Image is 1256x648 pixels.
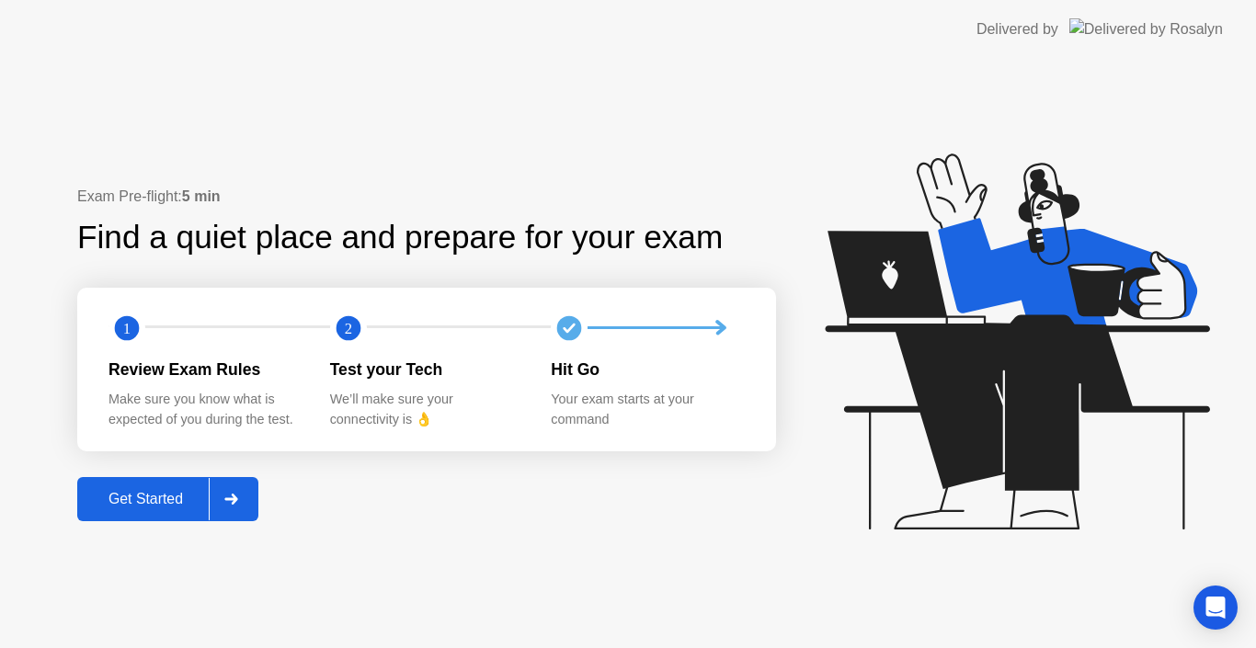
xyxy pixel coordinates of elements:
[77,477,258,521] button: Get Started
[108,390,301,429] div: Make sure you know what is expected of you during the test.
[77,186,776,208] div: Exam Pre-flight:
[123,319,131,336] text: 1
[108,358,301,381] div: Review Exam Rules
[345,319,352,336] text: 2
[976,18,1058,40] div: Delivered by
[83,491,209,507] div: Get Started
[1193,585,1238,630] div: Open Intercom Messenger
[551,390,743,429] div: Your exam starts at your command
[77,213,725,262] div: Find a quiet place and prepare for your exam
[330,358,522,381] div: Test your Tech
[551,358,743,381] div: Hit Go
[182,188,221,204] b: 5 min
[1069,18,1223,40] img: Delivered by Rosalyn
[330,390,522,429] div: We’ll make sure your connectivity is 👌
